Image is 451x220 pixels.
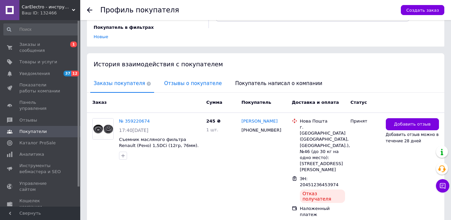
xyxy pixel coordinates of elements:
div: Нова Пошта [300,118,345,124]
a: № 359220674 [119,119,150,124]
input: Поиск [3,23,79,35]
span: Отзывы [19,117,37,123]
button: Добавить отзыв [386,118,439,131]
span: Отзывы о покупателе [161,75,225,92]
span: Товары и услуги [19,59,57,65]
span: 12 [71,71,79,76]
span: Сумма [206,100,222,105]
span: Аналитика [19,151,44,157]
button: Чат с покупателем [436,179,449,193]
h1: Профиль покупателя [100,6,179,14]
a: Фото товару [92,118,114,140]
span: Заказы покупателя [90,75,154,92]
span: Добавить отзыв можно в течение 28 дней [386,132,439,143]
span: Панель управления [19,99,62,112]
span: ЭН: 20451236453974 [300,176,339,188]
div: [PHONE_NUMBER] [240,126,281,135]
span: Доставка и оплата [292,100,339,105]
button: Создать заказ [401,5,444,15]
a: [PERSON_NAME] [241,118,277,125]
img: Фото товару [93,119,113,139]
div: Принят [350,118,380,124]
div: Отказ получателя [300,190,345,203]
div: Покупатель в фильтрах [94,24,200,30]
span: Каталог ProSale [19,140,55,146]
div: г. [GEOGRAPHIC_DATA] ([GEOGRAPHIC_DATA], [GEOGRAPHIC_DATA].), №46 (до 30 кг на одно место): [STRE... [300,124,345,173]
span: CarElectro - инструмент и оборудование для автосервиса [22,4,72,10]
span: Заказ [92,100,107,105]
span: Показатели работы компании [19,82,62,94]
span: 1 шт. [206,127,218,132]
a: Съемник масляного фильтра Renault (Рено) 1,5DCi (12гр, 76мм). [119,137,199,148]
span: Уведомления [19,71,50,77]
span: 17:40[DATE] [119,128,148,133]
span: Инструменты вебмастера и SEO [19,163,62,175]
span: Управление сайтом [19,180,62,193]
span: Покупатели [19,129,47,135]
span: 37 [64,71,71,76]
span: Статус [350,100,367,105]
span: Покупатель [241,100,271,105]
span: Добавить отзыв [394,121,431,128]
span: Покупатель написал о компании [232,75,326,92]
div: Наложенный платеж [300,206,345,218]
div: Вернуться назад [87,7,92,13]
span: История взаимодействия с покупателем [94,61,223,68]
a: Новые [94,34,108,39]
span: 1 [70,42,77,47]
span: Создать заказ [406,8,439,13]
div: Ваш ID: 132466 [22,10,80,16]
span: Заказы и сообщения [19,42,62,54]
span: 245 ₴ [206,119,221,124]
span: Кошелек компании [19,198,62,210]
